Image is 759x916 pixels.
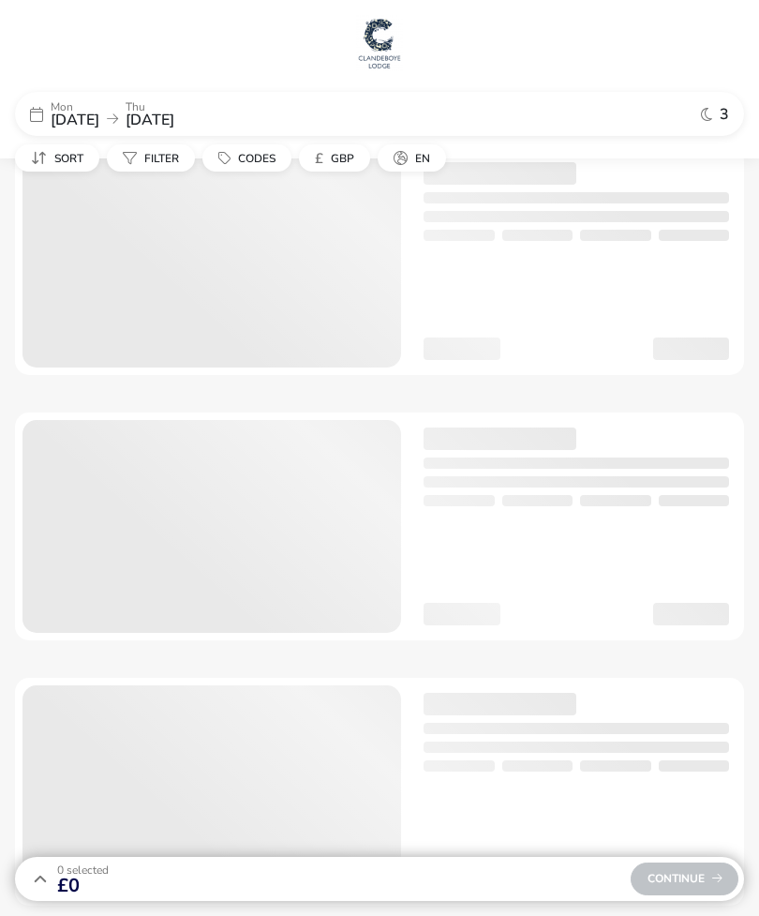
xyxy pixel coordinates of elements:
[126,110,174,130] span: [DATE]
[202,144,299,172] naf-pibe-menu-bar-item: Codes
[299,144,378,172] naf-pibe-menu-bar-item: £GBP
[202,144,291,172] button: Codes
[299,144,370,172] button: £GBP
[720,107,729,122] span: 3
[51,110,99,130] span: [DATE]
[107,144,202,172] naf-pibe-menu-bar-item: Filter
[415,151,430,166] span: en
[15,144,99,172] button: Sort
[356,15,403,71] img: Main Website
[54,151,83,166] span: Sort
[238,151,275,166] span: Codes
[15,144,107,172] naf-pibe-menu-bar-item: Sort
[57,877,109,895] span: £0
[144,151,179,166] span: Filter
[126,101,174,113] p: Thu
[647,873,722,885] span: Continue
[378,144,454,172] naf-pibe-menu-bar-item: en
[631,863,738,895] div: Continue
[15,92,744,136] div: Mon[DATE]Thu[DATE]3
[107,144,195,172] button: Filter
[315,149,323,168] i: £
[51,101,99,113] p: Mon
[378,144,446,172] button: en
[331,151,354,166] span: GBP
[57,863,109,878] span: 0 Selected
